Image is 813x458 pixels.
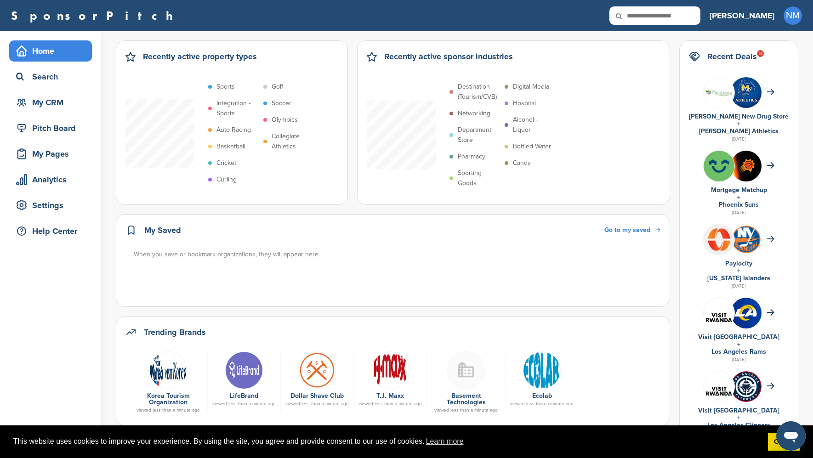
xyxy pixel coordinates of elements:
[272,98,291,108] p: Soccer
[272,115,298,125] p: Olympics
[704,376,734,397] img: Vr
[757,50,764,57] div: 9
[14,94,92,111] div: My CRM
[9,169,92,190] a: Analytics
[737,414,740,422] a: +
[458,108,490,119] p: Networking
[290,392,344,400] a: Dollar Shave Club
[272,82,283,92] p: Golf
[371,351,409,389] img: Data
[298,351,336,389] img: Open uri20141112 50798 1h8t0u2
[447,392,486,406] a: Basement Technologies
[212,351,276,388] a: Lb
[689,209,789,217] div: [DATE]
[458,168,500,188] p: Sporting Goods
[704,224,734,255] img: Plbeo0ob 400x400
[9,40,92,62] a: Home
[731,77,762,108] img: Zebvxuqj 400x400
[510,351,574,388] a: Ecolab.svg
[216,175,237,185] p: Curling
[689,282,789,290] div: [DATE]
[699,127,779,135] a: [PERSON_NAME] Athletics
[376,392,404,400] a: T.J. Maxx
[425,435,465,448] a: learn more about cookies
[731,371,762,402] img: Arw64i5q 400x400
[11,10,179,22] a: SponsorPitch
[272,131,314,152] p: Collegiate Athletics
[513,141,551,152] p: Bottled Water
[458,125,500,145] p: Department Store
[532,392,552,400] a: Ecolab
[14,43,92,59] div: Home
[432,351,500,388] a: Buildingmissing
[768,433,800,451] a: dismiss cookie message
[144,224,181,237] h2: My Saved
[689,356,789,364] div: [DATE]
[711,186,767,194] a: Mortgage Matchup
[14,146,92,162] div: My Pages
[725,260,752,267] a: Paylocity
[384,50,513,63] h2: Recently active sponsor industries
[9,221,92,242] a: Help Center
[698,333,779,341] a: Visit [GEOGRAPHIC_DATA]
[358,401,422,406] div: viewed less than a minute ago
[9,118,92,139] a: Pitch Board
[604,226,650,234] span: Go to my saved
[216,141,245,152] p: Basketball
[432,408,500,413] div: viewed less than a minute ago
[9,66,92,87] a: Search
[510,401,574,406] div: viewed less than a minute ago
[9,143,92,164] a: My Pages
[212,401,276,406] div: viewed less than a minute ago
[711,348,766,356] a: Los Angeles Rams
[513,115,555,135] p: Alcohol - Liquor
[147,392,190,406] a: Korea Tourism Organization
[707,274,770,282] a: [US_STATE] Islanders
[698,407,779,414] a: Visit [GEOGRAPHIC_DATA]
[14,68,92,85] div: Search
[285,351,349,388] a: Open uri20141112 50798 1h8t0u2
[731,225,762,254] img: Open uri20141112 64162 1syu8aw?1415807642
[704,302,734,323] img: Vr
[710,9,774,22] h3: [PERSON_NAME]
[216,98,259,119] p: Integration - Sports
[784,6,802,25] span: NM
[689,113,789,120] a: [PERSON_NAME] New Drug Store
[14,171,92,188] div: Analytics
[737,267,740,275] a: +
[737,340,740,348] a: +
[689,135,789,143] div: [DATE]
[14,120,92,136] div: Pitch Board
[285,401,349,406] div: viewed less than a minute ago
[216,82,235,92] p: Sports
[9,92,92,113] a: My CRM
[149,351,187,389] img: Vk
[230,392,258,400] a: LifeBrand
[458,152,485,162] p: Pharmacy
[447,351,485,389] img: Buildingmissing
[144,326,206,339] h2: Trending Brands
[604,225,660,235] a: Go to my saved
[710,6,774,26] a: [PERSON_NAME]
[143,50,257,63] h2: Recently active property types
[9,195,92,216] a: Settings
[14,197,92,214] div: Settings
[225,351,263,389] img: Lb
[134,351,203,388] a: Vk
[704,151,734,181] img: Flurpgkm 400x400
[358,351,422,388] a: Data
[731,151,762,181] img: 70sdsdto 400x400
[513,82,549,92] p: Digital Media
[737,120,740,128] a: +
[731,298,762,328] img: No7msulo 400x400
[13,435,761,448] span: This website uses cookies to improve your experience. By using the site, you agree and provide co...
[523,351,561,389] img: Ecolab.svg
[707,50,757,63] h2: Recent Deals
[134,408,203,413] div: viewed less than a minute ago
[134,249,661,260] div: When you save or bookmark organizations, they will appear here.
[513,158,531,168] p: Candy
[458,82,500,102] p: Destination (Tourism/CVB)
[719,201,759,209] a: Phoenix Suns
[216,125,251,135] p: Auto Racing
[704,77,734,108] img: Group 247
